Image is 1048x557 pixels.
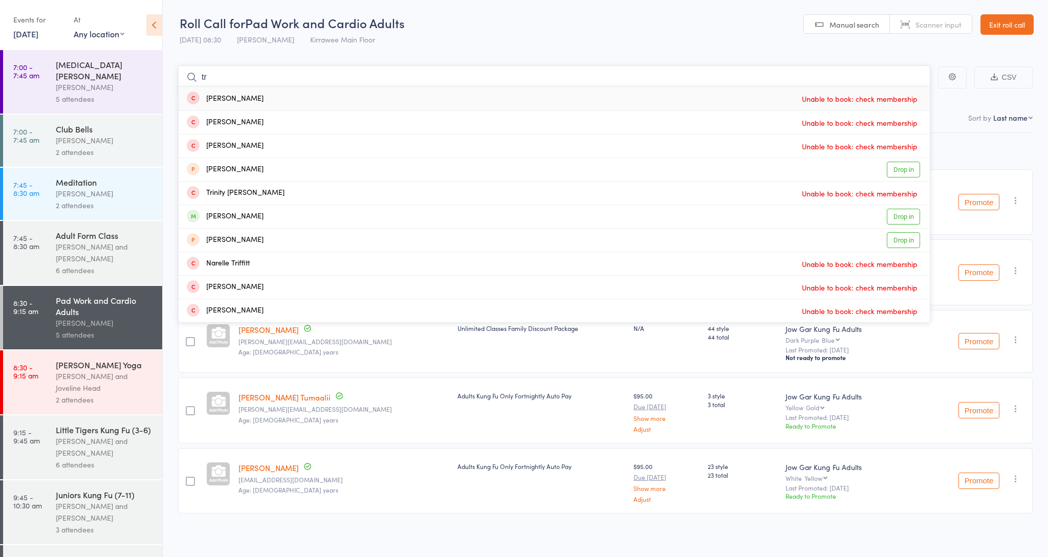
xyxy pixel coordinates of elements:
[238,462,299,473] a: [PERSON_NAME]
[958,473,999,489] button: Promote
[56,241,154,264] div: [PERSON_NAME] and [PERSON_NAME]
[187,281,264,293] div: [PERSON_NAME]
[56,317,154,329] div: [PERSON_NAME]
[634,391,700,432] div: $95.00
[708,324,777,332] span: 44 style
[13,234,39,250] time: 7:45 - 8:30 am
[980,14,1034,35] a: Exit roll call
[708,400,777,409] span: 3 total
[785,391,923,402] div: Jow Gar Kung Fu Adults
[634,462,700,502] div: $95.00
[3,221,162,285] a: 7:45 -8:30 amAdult Form Class[PERSON_NAME] and [PERSON_NAME]6 attendees
[238,476,449,483] small: larawhykes12@icloud.com
[785,404,923,411] div: Yellow
[310,34,375,44] span: Kirrawee Main Floor
[974,66,1033,88] button: CSV
[634,496,700,502] a: Adjust
[958,264,999,281] button: Promote
[785,414,923,421] small: Last Promoted: [DATE]
[785,337,923,343] div: Dark Purple
[56,435,154,459] div: [PERSON_NAME] and [PERSON_NAME]
[187,187,285,199] div: Trinity [PERSON_NAME]
[785,492,923,500] div: Ready to Promote
[238,406,449,413] small: elijah.m.tumaalii@gmail.com
[799,280,920,295] span: Unable to book: check membership
[785,484,923,492] small: Last Promoted: [DATE]
[887,209,920,225] a: Drop in
[187,140,264,152] div: [PERSON_NAME]
[56,295,154,317] div: Pad Work and Cardio Adults
[13,127,39,144] time: 7:00 - 7:45 am
[958,402,999,418] button: Promote
[708,332,777,341] span: 44 total
[56,123,154,135] div: Club Bells
[56,188,154,199] div: [PERSON_NAME]
[56,394,154,406] div: 2 attendees
[238,338,449,345] small: shane@bespokecreative.net.au
[56,424,154,435] div: Little Tigers Kung Fu (3-6)
[56,146,154,158] div: 2 attendees
[887,232,920,248] a: Drop in
[56,489,154,500] div: Juniors Kung Fu (7-11)
[187,234,264,246] div: [PERSON_NAME]
[958,333,999,349] button: Promote
[187,258,250,270] div: Narelle Triffitt
[968,113,991,123] label: Sort by
[56,81,154,93] div: [PERSON_NAME]
[634,403,700,410] small: Due [DATE]
[187,93,264,105] div: [PERSON_NAME]
[3,286,162,349] a: 8:30 -9:15 amPad Work and Cardio Adults[PERSON_NAME]5 attendees
[237,34,294,44] span: [PERSON_NAME]
[187,211,264,222] div: [PERSON_NAME]
[56,59,154,81] div: [MEDICAL_DATA][PERSON_NAME]
[804,475,822,481] div: Yellow
[238,392,331,403] a: [PERSON_NAME] Tumaalii
[56,459,154,471] div: 6 attendees
[56,329,154,341] div: 5 attendees
[785,462,923,472] div: Jow Gar Kung Fu Adults
[178,65,930,89] input: Search by name
[13,28,38,39] a: [DATE]
[799,256,920,272] span: Unable to book: check membership
[187,164,264,175] div: [PERSON_NAME]
[13,493,42,509] time: 9:45 - 10:30 am
[245,14,405,31] span: Pad Work and Cardio Adults
[56,199,154,211] div: 2 attendees
[785,346,923,353] small: Last Promoted: [DATE]
[3,50,162,114] a: 7:00 -7:45 am[MEDICAL_DATA][PERSON_NAME][PERSON_NAME]5 attendees
[56,524,154,536] div: 3 attendees
[13,299,38,315] time: 8:30 - 9:15 am
[799,139,920,154] span: Unable to book: check membership
[238,415,338,424] span: Age: [DEMOGRAPHIC_DATA] years
[56,135,154,146] div: [PERSON_NAME]
[785,353,923,362] div: Not ready to promote
[634,324,700,332] div: N/A
[56,264,154,276] div: 6 attendees
[785,421,923,430] div: Ready to Promote
[56,370,154,394] div: [PERSON_NAME] and Joveline Head
[13,428,40,444] time: 9:15 - 9:45 am
[3,480,162,544] a: 9:45 -10:30 amJuniors Kung Fu (7-11)[PERSON_NAME] and [PERSON_NAME]3 attendees
[634,415,700,421] a: Show more
[799,115,920,130] span: Unable to book: check membership
[799,303,920,319] span: Unable to book: check membership
[708,391,777,400] span: 3 style
[785,475,923,481] div: White
[56,93,154,105] div: 5 attendees
[56,500,154,524] div: [PERSON_NAME] and [PERSON_NAME]
[3,168,162,220] a: 7:45 -8:30 amMeditation[PERSON_NAME]2 attendees
[238,347,338,356] span: Age: [DEMOGRAPHIC_DATA] years
[457,391,625,400] div: Adults Kung Fu Only Fortnightly Auto Pay
[13,181,39,197] time: 7:45 - 8:30 am
[238,324,299,335] a: [PERSON_NAME]
[187,305,264,317] div: [PERSON_NAME]
[457,324,625,332] div: Unlimited Classes Family Discount Package
[3,350,162,414] a: 8:30 -9:15 am[PERSON_NAME] Yoga[PERSON_NAME] and Joveline Head2 attendees
[915,19,962,30] span: Scanner input
[457,462,625,471] div: Adults Kung Fu Only Fortnightly Auto Pay
[3,115,162,167] a: 7:00 -7:45 amClub Bells[PERSON_NAME]2 attendees
[13,363,38,380] time: 8:30 - 9:15 am
[56,176,154,188] div: Meditation
[785,324,923,334] div: Jow Gar Kung Fu Adults
[634,474,700,481] small: Due [DATE]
